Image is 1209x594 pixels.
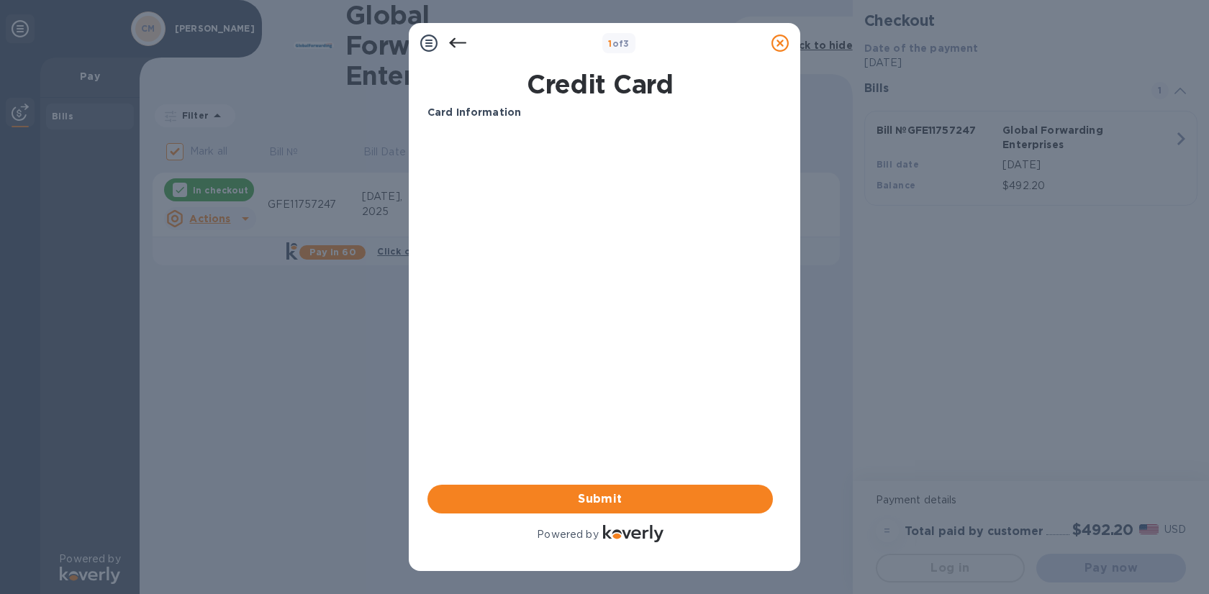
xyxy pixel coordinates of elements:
[608,38,612,49] span: 1
[439,490,761,508] span: Submit
[427,132,773,347] iframe: Your browser does not support iframes
[608,38,630,49] b: of 3
[422,69,779,99] h1: Credit Card
[603,525,664,542] img: Logo
[537,527,598,542] p: Powered by
[427,485,773,513] button: Submit
[427,106,521,118] b: Card Information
